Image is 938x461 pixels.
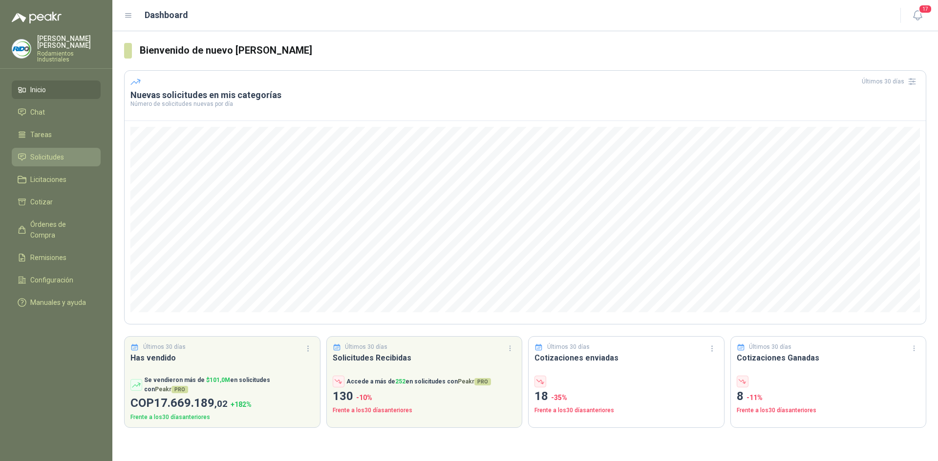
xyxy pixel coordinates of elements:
[746,394,763,401] span: -11 %
[12,125,101,144] a: Tareas
[12,293,101,312] a: Manuales y ayuda
[333,406,516,415] p: Frente a los 30 días anteriores
[30,275,73,285] span: Configuración
[37,51,101,62] p: Rodamientos Industriales
[30,197,53,207] span: Cotizar
[551,394,567,401] span: -35 %
[474,378,491,385] span: PRO
[12,215,101,244] a: Órdenes de Compra
[737,387,920,406] p: 8
[30,107,45,118] span: Chat
[30,152,64,162] span: Solicitudes
[737,352,920,364] h3: Cotizaciones Ganadas
[130,101,920,107] p: Número de solicitudes nuevas por día
[130,352,314,364] h3: Has vendido
[214,398,228,409] span: ,02
[534,352,718,364] h3: Cotizaciones enviadas
[458,378,491,385] span: Peakr
[171,386,188,393] span: PRO
[140,43,926,58] h3: Bienvenido de nuevo [PERSON_NAME]
[345,342,387,352] p: Últimos 30 días
[346,377,491,386] p: Accede a más de en solicitudes con
[145,8,188,22] h1: Dashboard
[12,103,101,121] a: Chat
[130,413,314,422] p: Frente a los 30 días anteriores
[333,352,516,364] h3: Solicitudes Recibidas
[130,89,920,101] h3: Nuevas solicitudes en mis categorías
[154,396,228,410] span: 17.669.189
[12,80,101,99] a: Inicio
[12,170,101,189] a: Licitaciones
[909,7,926,24] button: 17
[12,193,101,211] a: Cotizar
[12,148,101,166] a: Solicitudes
[30,219,91,241] span: Órdenes de Compra
[395,378,405,385] span: 252
[737,406,920,415] p: Frente a los 30 días anteriores
[12,12,62,23] img: Logo peakr
[143,342,186,352] p: Últimos 30 días
[333,387,516,406] p: 130
[30,297,86,308] span: Manuales y ayuda
[30,84,46,95] span: Inicio
[206,377,230,383] span: $ 101,0M
[12,271,101,289] a: Configuración
[534,406,718,415] p: Frente a los 30 días anteriores
[749,342,791,352] p: Últimos 30 días
[155,386,188,393] span: Peakr
[30,252,66,263] span: Remisiones
[37,35,101,49] p: [PERSON_NAME] [PERSON_NAME]
[534,387,718,406] p: 18
[356,394,372,401] span: -10 %
[144,376,314,394] p: Se vendieron más de en solicitudes con
[30,129,52,140] span: Tareas
[547,342,590,352] p: Últimos 30 días
[130,394,314,413] p: COP
[862,74,920,89] div: Últimos 30 días
[231,401,252,408] span: + 182 %
[30,174,66,185] span: Licitaciones
[12,248,101,267] a: Remisiones
[12,40,31,58] img: Company Logo
[918,4,932,14] span: 17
